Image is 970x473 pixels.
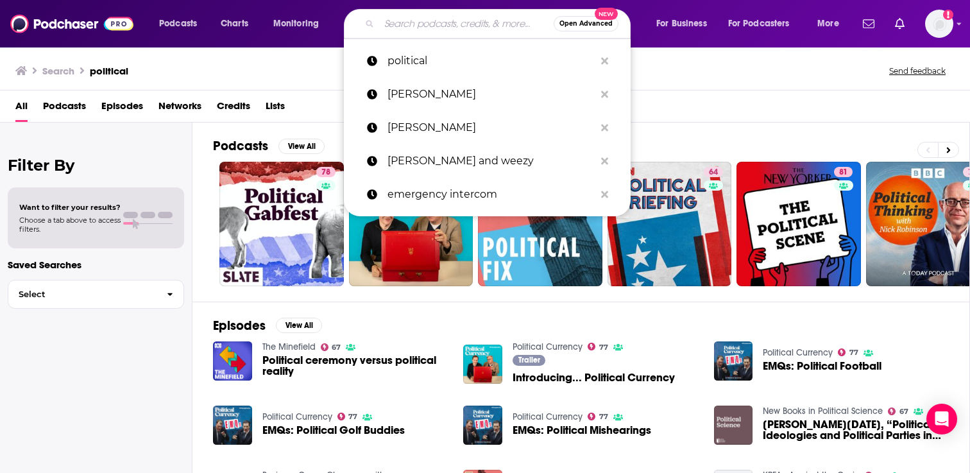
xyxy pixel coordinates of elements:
h2: Filter By [8,156,184,175]
p: mandii b and weezy [387,144,595,178]
span: 67 [899,409,908,415]
a: 64 [608,162,732,286]
button: Open AdvancedNew [554,16,618,31]
span: More [817,15,839,33]
a: [PERSON_NAME] [344,111,631,144]
span: Choose a tab above to access filters. [19,216,121,234]
span: [PERSON_NAME][DATE], “Political Ideologies and Political Parties in [GEOGRAPHIC_DATA]” (Cambridge... [763,419,949,441]
span: 77 [849,350,858,356]
a: 77 [588,413,608,420]
button: open menu [720,13,808,34]
a: EMQs: Political Mishearings [513,425,651,436]
h2: Podcasts [213,138,268,154]
a: Political Currency [763,347,833,358]
a: Charts [212,13,256,34]
a: 67 [321,343,341,351]
span: 78 [321,166,330,179]
a: 77 [337,413,358,420]
a: 77 [349,162,473,286]
span: Podcasts [43,96,86,122]
span: Podcasts [159,15,197,33]
span: Want to filter your results? [19,203,121,212]
p: emergency intercom [387,178,595,211]
a: 67 [888,408,908,415]
a: Political Currency [513,341,583,352]
span: 67 [332,345,341,350]
a: Episodes [101,96,143,122]
a: 81 [736,162,861,286]
a: Introducing... Political Currency [513,372,675,383]
img: EMQs: Political Golf Buddies [213,406,252,445]
img: Podchaser - Follow, Share and Rate Podcasts [10,12,133,36]
a: emergency intercom [344,178,631,211]
a: Show notifications dropdown [890,13,910,35]
a: Lists [266,96,285,122]
img: EMQs: Political Football [714,341,753,381]
a: Hans Noel, “Political Ideologies and Political Parties in America” (Cambridge UP, 2013) [714,406,753,445]
input: Search podcasts, credits, & more... [379,13,554,34]
a: EMQs: Political Golf Buddies [262,425,405,436]
a: Hans Noel, “Political Ideologies and Political Parties in America” (Cambridge UP, 2013) [763,419,949,441]
a: 78 [316,167,336,177]
button: View All [276,318,322,333]
span: For Business [656,15,707,33]
span: 64 [709,166,718,179]
a: [PERSON_NAME] and weezy [344,144,631,178]
a: PodcastsView All [213,138,325,154]
button: open menu [647,13,723,34]
a: 77 [838,348,858,356]
span: 77 [599,345,608,350]
a: EMQs: Political Football [763,361,881,372]
span: For Podcasters [728,15,790,33]
a: 78 [219,162,344,286]
a: Political Currency [513,411,583,422]
span: 77 [348,414,357,420]
a: EpisodesView All [213,318,322,334]
a: Political ceremony versus political reality [262,355,448,377]
p: sloane brooks [387,111,595,144]
a: All [15,96,28,122]
a: [PERSON_NAME] [344,78,631,111]
img: User Profile [925,10,953,38]
img: Political ceremony versus political reality [213,341,252,381]
h3: political [90,65,128,77]
button: open menu [150,13,214,34]
button: open menu [264,13,336,34]
span: Select [8,290,157,298]
p: Saved Searches [8,259,184,271]
a: 77 [588,343,608,350]
img: EMQs: Political Mishearings [463,406,502,445]
span: Networks [158,96,201,122]
a: political [344,44,631,78]
span: Logged in as adrian.villarreal [925,10,953,38]
img: Introducing... Political Currency [463,345,502,384]
a: The Minefield [262,341,316,352]
button: Show profile menu [925,10,953,38]
svg: Add a profile image [943,10,953,20]
a: Political Currency [262,411,332,422]
span: Open Advanced [559,21,613,27]
span: 77 [599,414,608,420]
a: Credits [217,96,250,122]
button: Send feedback [885,65,949,76]
p: ariana godoy [387,78,595,111]
span: Charts [221,15,248,33]
p: political [387,44,595,78]
div: Search podcasts, credits, & more... [356,9,643,39]
button: View All [278,139,325,154]
span: Trailer [518,356,540,364]
span: 81 [839,166,847,179]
